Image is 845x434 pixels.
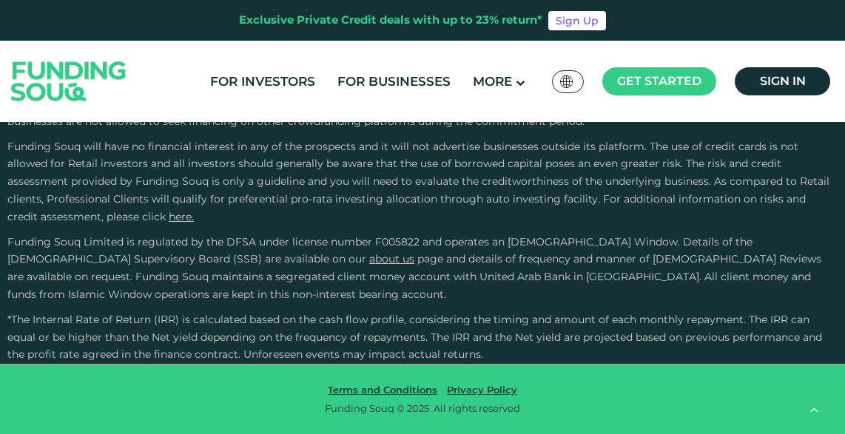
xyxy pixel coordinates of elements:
span: Get started [617,74,701,88]
span: 2025 [407,402,429,414]
span: Sign in [760,74,806,88]
p: *The Internal Rate of Return (IRR) is calculated based on the cash flow profile, considering the ... [7,311,838,364]
a: Privacy Policy [443,384,521,396]
span: page [417,252,443,265]
span: and details of frequency and manner of [DEMOGRAPHIC_DATA] Reviews are available on request. Fundi... [7,252,821,301]
div: Exclusive Private Credit deals with up to 23% return* [239,12,542,29]
a: For Investors [206,69,319,94]
span: Funding Souq Limited is regulated by the DFSA under license number F005822 and operates an [DEMOG... [7,235,753,266]
a: About Us [369,252,414,265]
span: More [473,74,512,89]
a: here. [169,210,194,223]
span: Funding Souq will have no financial interest in any of the prospects and it will not advertise bu... [7,140,829,223]
a: Sign Up [548,11,606,30]
a: Sign in [735,67,830,95]
a: For Businesses [334,69,454,94]
button: back [797,393,830,427]
span: All rights reserved [434,402,520,414]
a: Terms and Conditions [324,384,441,396]
img: SA Flag [560,75,573,88]
span: Funding Souq © [325,402,405,414]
